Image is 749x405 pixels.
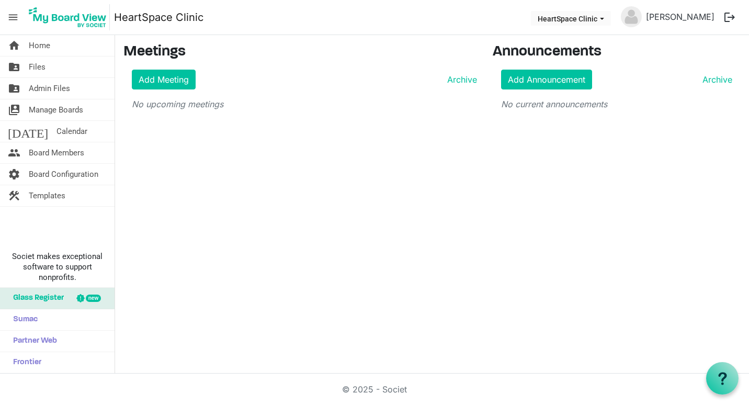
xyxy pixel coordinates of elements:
[3,7,23,27] span: menu
[56,121,87,142] span: Calendar
[8,142,20,163] span: people
[29,185,65,206] span: Templates
[501,70,592,89] a: Add Announcement
[8,57,20,77] span: folder_shared
[621,6,642,27] img: no-profile-picture.svg
[26,4,114,30] a: My Board View Logo
[5,251,110,283] span: Societ makes exceptional software to support nonprofits.
[719,6,741,28] button: logout
[8,352,41,373] span: Frontier
[8,331,57,352] span: Partner Web
[29,142,84,163] span: Board Members
[698,73,732,86] a: Archive
[8,121,48,142] span: [DATE]
[29,164,98,185] span: Board Configuration
[8,78,20,99] span: folder_shared
[501,98,732,110] p: No current announcements
[642,6,719,27] a: [PERSON_NAME]
[29,99,83,120] span: Manage Boards
[29,35,50,56] span: Home
[342,384,407,395] a: © 2025 - Societ
[8,185,20,206] span: construction
[132,70,196,89] a: Add Meeting
[443,73,477,86] a: Archive
[531,11,611,26] button: HeartSpace Clinic dropdownbutton
[29,57,46,77] span: Files
[8,288,64,309] span: Glass Register
[8,99,20,120] span: switch_account
[8,309,38,330] span: Sumac
[132,98,477,110] p: No upcoming meetings
[123,43,477,61] h3: Meetings
[29,78,70,99] span: Admin Files
[8,35,20,56] span: home
[8,164,20,185] span: settings
[86,295,101,302] div: new
[493,43,741,61] h3: Announcements
[26,4,110,30] img: My Board View Logo
[114,7,203,28] a: HeartSpace Clinic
